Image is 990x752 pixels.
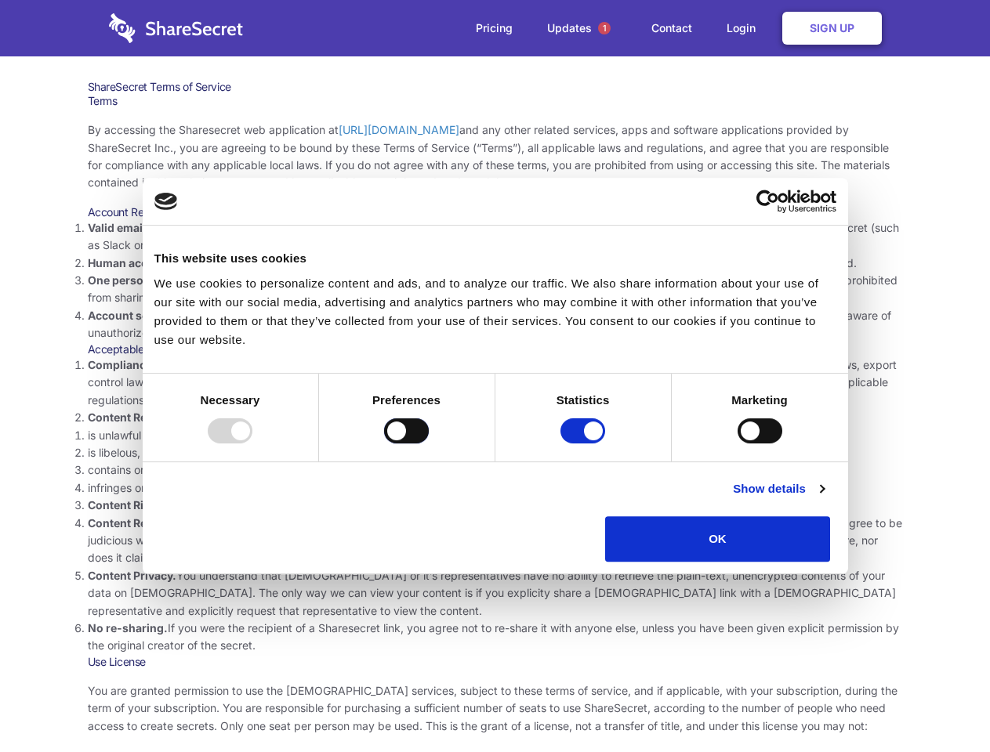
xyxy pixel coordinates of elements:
strong: Content Responsibility. [88,516,213,530]
strong: Statistics [557,393,610,407]
strong: Valid email. [88,221,150,234]
li: Only human beings may create accounts. “Bot” accounts — those created by software, in an automate... [88,255,903,272]
img: logo-wordmark-white-trans-d4663122ce5f474addd5e946df7df03e33cb6a1c49d2221995e7729f52c070b2.svg [109,13,243,43]
strong: Compliance with local laws and regulations. [88,358,325,371]
a: Show details [733,479,824,498]
h3: Use License [88,655,903,669]
strong: Content Privacy. [88,569,176,582]
p: You are granted permission to use the [DEMOGRAPHIC_DATA] services, subject to these terms of serv... [88,682,903,735]
h3: Terms [88,94,903,108]
a: Contact [636,4,708,52]
p: By accessing the Sharesecret web application at and any other related services, apps and software... [88,121,903,192]
a: Usercentrics Cookiebot - opens in a new window [699,190,836,213]
li: contains or installs any active malware or exploits, or uses our platform for exploit delivery (s... [88,461,903,479]
a: [URL][DOMAIN_NAME] [339,123,459,136]
a: Login [711,4,779,52]
img: logo [154,193,178,210]
li: You agree NOT to use Sharesecret to upload or share content that: [88,409,903,497]
strong: Content Rights. [88,498,172,512]
li: is unlawful or promotes unlawful activities [88,427,903,444]
li: You agree that you will use Sharesecret only to secure and share content that you have the right ... [88,497,903,514]
strong: No re-sharing. [88,621,168,634]
div: This website uses cookies [154,249,836,268]
a: Pricing [460,4,528,52]
strong: Content Restrictions. [88,410,202,424]
li: You are solely responsible for the content you share on Sharesecret, and with the people you shar... [88,515,903,567]
h3: Acceptable Use [88,342,903,356]
strong: Necessary [201,393,260,407]
span: 1 [598,22,611,34]
li: infringes on any proprietary right of any party, including patent, trademark, trade secret, copyr... [88,479,903,497]
button: OK [605,516,830,562]
li: Your use of the Sharesecret must not violate any applicable laws, including copyright or trademar... [88,356,903,409]
strong: Account security. [88,309,183,322]
li: If you were the recipient of a Sharesecret link, you agree not to re-share it with anyone else, u... [88,620,903,655]
strong: Marketing [731,393,788,407]
a: Sign Up [782,12,882,45]
li: You are not allowed to share account credentials. Each account is dedicated to the individual who... [88,272,903,307]
strong: Human accounts. [88,256,183,269]
h3: Account Requirements [88,205,903,219]
li: is libelous, defamatory, or fraudulent [88,444,903,461]
strong: One person per account. [88,273,221,287]
div: We use cookies to personalize content and ads, and to analyze our traffic. We also share informat... [154,274,836,349]
li: You understand that [DEMOGRAPHIC_DATA] or it’s representatives have no ability to retrieve the pl... [88,567,903,620]
strong: Preferences [372,393,441,407]
h1: ShareSecret Terms of Service [88,80,903,94]
li: You are responsible for your own account security, including the security of your Sharesecret acc... [88,307,903,342]
li: You must provide a valid email address, either directly, or through approved third-party integrat... [88,219,903,255]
